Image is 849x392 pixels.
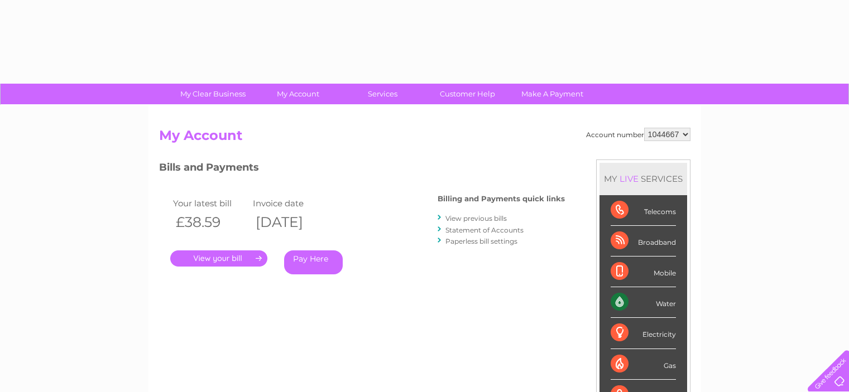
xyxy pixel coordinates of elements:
td: Your latest bill [170,196,251,211]
div: LIVE [617,173,641,184]
a: Customer Help [421,84,514,104]
a: View previous bills [445,214,507,222]
h3: Bills and Payments [159,159,565,179]
a: Pay Here [284,250,343,274]
div: Mobile [611,257,676,287]
div: Account number [586,128,690,141]
a: Paperless bill settings [445,237,517,245]
div: Water [611,287,676,318]
th: [DATE] [250,211,330,234]
a: . [170,250,267,267]
a: My Account [252,84,344,104]
a: Services [337,84,429,104]
div: Gas [611,349,676,380]
h4: Billing and Payments quick links [438,195,565,203]
a: Make A Payment [506,84,598,104]
th: £38.59 [170,211,251,234]
a: Statement of Accounts [445,226,524,234]
a: My Clear Business [167,84,259,104]
div: Telecoms [611,195,676,226]
td: Invoice date [250,196,330,211]
h2: My Account [159,128,690,149]
div: Broadband [611,226,676,257]
div: MY SERVICES [599,163,687,195]
div: Electricity [611,318,676,349]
